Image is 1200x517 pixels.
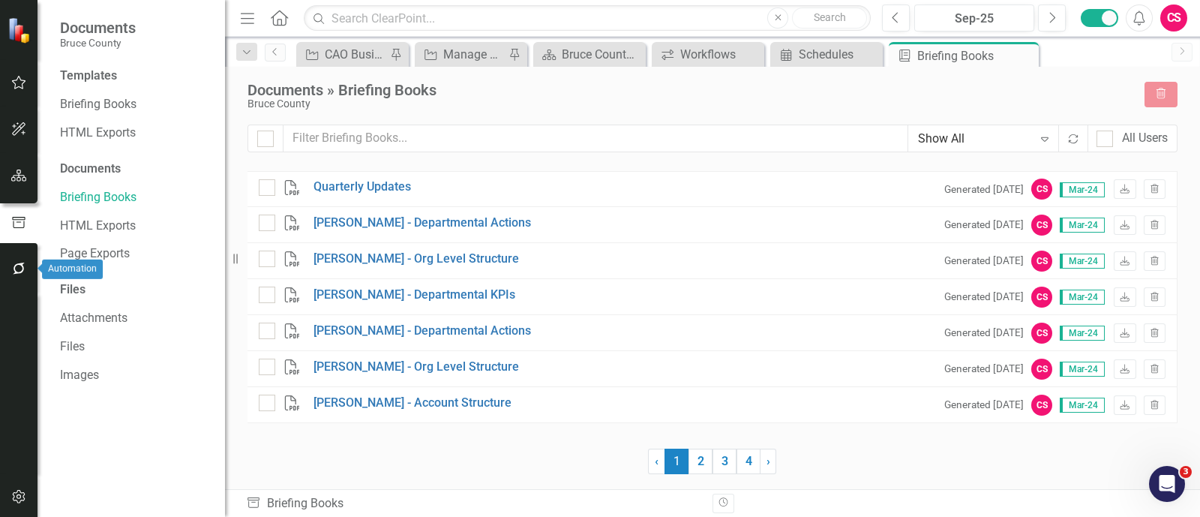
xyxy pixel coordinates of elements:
[60,218,210,235] a: HTML Exports
[664,449,688,474] span: 1
[60,68,210,85] div: Templates
[1031,215,1052,236] div: CS
[1031,251,1052,272] div: CS
[774,45,879,64] a: Schedules
[1060,218,1105,233] span: Mar-24
[736,449,760,474] a: 4
[944,182,1024,197] small: Generated [DATE]
[325,45,386,64] div: CAO Business Plan Initiatives
[792,8,867,29] button: Search
[944,326,1024,340] small: Generated [DATE]
[60,161,210,178] div: Documents
[60,310,210,327] a: Attachments
[313,287,515,304] a: [PERSON_NAME] - Departmental KPIs
[1031,395,1052,416] div: CS
[60,245,210,263] a: Page Exports
[60,37,136,49] small: Bruce County
[1060,326,1105,341] span: Mar-24
[712,449,736,474] a: 3
[246,495,701,512] div: Briefing Books
[1031,323,1052,344] div: CS
[247,98,1129,110] div: Bruce County
[537,45,642,64] a: Bruce County BSC Welcome Page
[418,45,505,64] a: Manage Elements
[1031,359,1052,380] div: CS
[680,45,760,64] div: Workflows
[60,96,210,113] a: Briefing Books
[914,5,1034,32] button: Sep-25
[944,290,1024,304] small: Generated [DATE]
[1060,182,1105,197] span: Mar-24
[300,45,386,64] a: CAO Business Plan Initiatives
[7,17,34,43] img: ClearPoint Strategy
[814,11,846,23] span: Search
[60,367,210,384] a: Images
[60,19,136,37] span: Documents
[313,359,519,376] a: [PERSON_NAME] - Org Level Structure
[1031,287,1052,308] div: CS
[944,398,1024,412] small: Generated [DATE]
[1180,466,1192,478] span: 3
[1060,362,1105,377] span: Mar-24
[919,10,1029,28] div: Sep-25
[944,254,1024,268] small: Generated [DATE]
[1060,254,1105,269] span: Mar-24
[313,179,411,196] a: Quarterly Updates
[1160,5,1187,32] button: CS
[304,5,871,32] input: Search ClearPoint...
[562,45,642,64] div: Bruce County BSC Welcome Page
[1060,290,1105,305] span: Mar-24
[283,125,908,152] input: Filter Briefing Books...
[655,45,760,64] a: Workflows
[918,131,1033,148] div: Show All
[443,45,505,64] div: Manage Elements
[247,82,1129,98] div: Documents » Briefing Books
[313,215,531,232] a: [PERSON_NAME] - Departmental Actions
[313,323,531,340] a: [PERSON_NAME] - Departmental Actions
[60,189,210,206] a: Briefing Books
[799,45,879,64] div: Schedules
[1122,130,1168,147] div: All Users
[655,454,658,468] span: ‹
[60,338,210,356] a: Files
[42,260,103,279] div: Automation
[1149,466,1185,502] iframe: Intercom live chat
[1031,179,1052,200] div: CS
[944,362,1024,376] small: Generated [DATE]
[688,449,712,474] a: 2
[944,218,1024,232] small: Generated [DATE]
[766,454,770,468] span: ›
[917,47,1035,65] div: Briefing Books
[60,281,210,299] div: Files
[1060,398,1105,413] span: Mar-24
[313,395,511,412] a: [PERSON_NAME] - Account Structure
[60,125,210,142] a: HTML Exports
[313,251,519,268] a: [PERSON_NAME] - Org Level Structure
